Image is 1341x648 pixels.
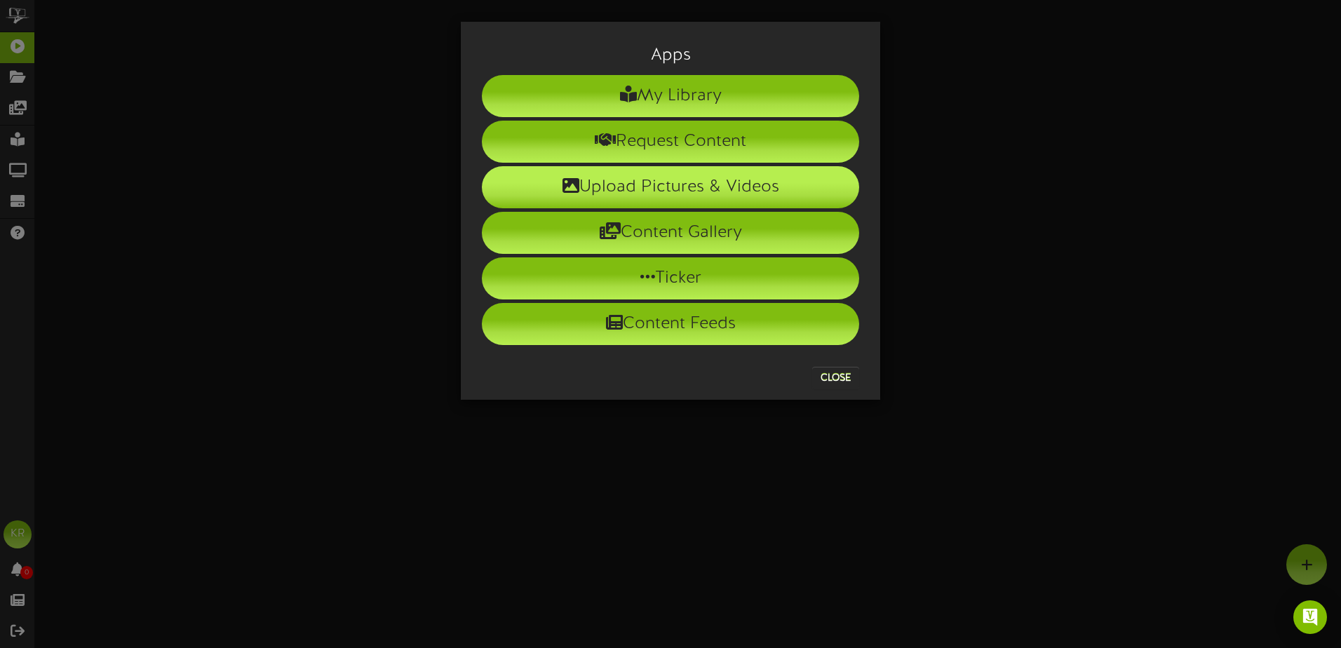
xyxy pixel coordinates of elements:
[482,121,859,163] li: Request Content
[482,303,859,345] li: Content Feeds
[482,166,859,208] li: Upload Pictures & Videos
[812,367,859,389] button: Close
[1293,600,1327,634] div: Open Intercom Messenger
[482,46,859,65] h3: Apps
[482,75,859,117] li: My Library
[482,212,859,254] li: Content Gallery
[482,257,859,299] li: Ticker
